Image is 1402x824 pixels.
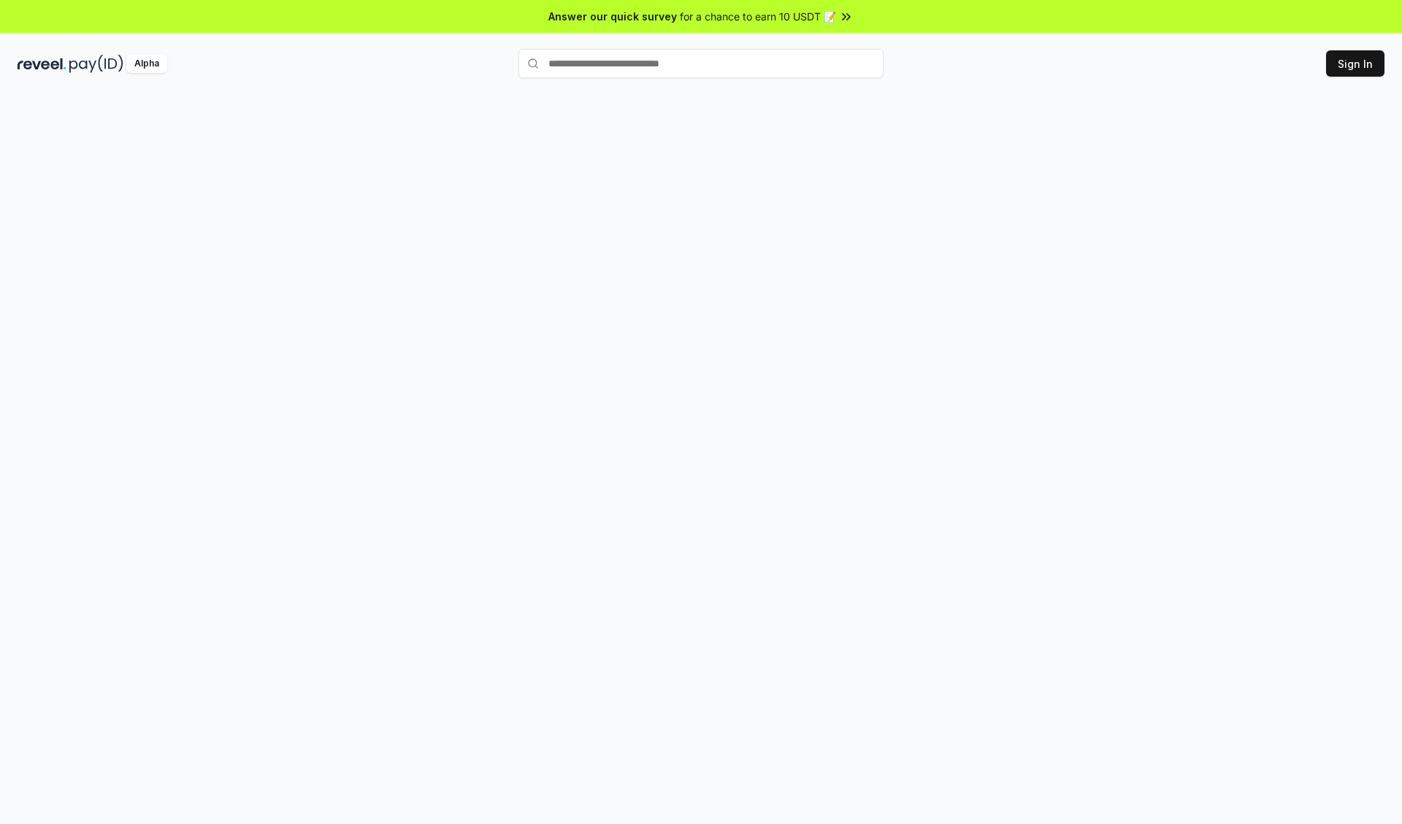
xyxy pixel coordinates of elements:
button: Sign In [1326,50,1384,77]
div: Alpha [126,55,167,73]
img: reveel_dark [18,55,66,73]
img: pay_id [69,55,123,73]
span: for a chance to earn 10 USDT 📝 [680,9,836,24]
span: Answer our quick survey [548,9,677,24]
